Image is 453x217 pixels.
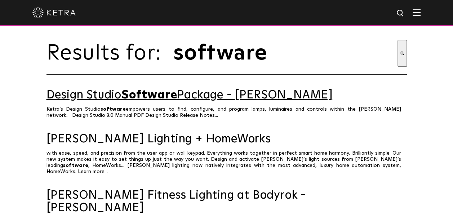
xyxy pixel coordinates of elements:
[32,7,76,18] img: ketra-logo-2019-white
[46,133,407,146] a: [PERSON_NAME] Lighting + HomeWorks
[398,40,407,67] button: Search
[46,43,169,64] span: Results for:
[46,89,407,102] a: Design StudioSoftwarePackage - [PERSON_NAME]
[121,89,177,101] span: Software
[46,106,407,119] p: Ketra’s Design Studio empowers users to find, configure, and program lamps, luminaires and contro...
[173,40,398,67] input: This is a search field with an auto-suggest feature attached.
[101,107,126,112] span: software
[413,9,421,16] img: Hamburger%20Nav.svg
[63,163,88,168] span: software
[46,189,407,214] a: [PERSON_NAME] Fitness Lighting at Bodyrok - [PERSON_NAME]
[396,9,405,18] img: search icon
[46,150,407,175] p: with ease, speed, and precision from the user app or wall keypad. Everything works together in pe...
